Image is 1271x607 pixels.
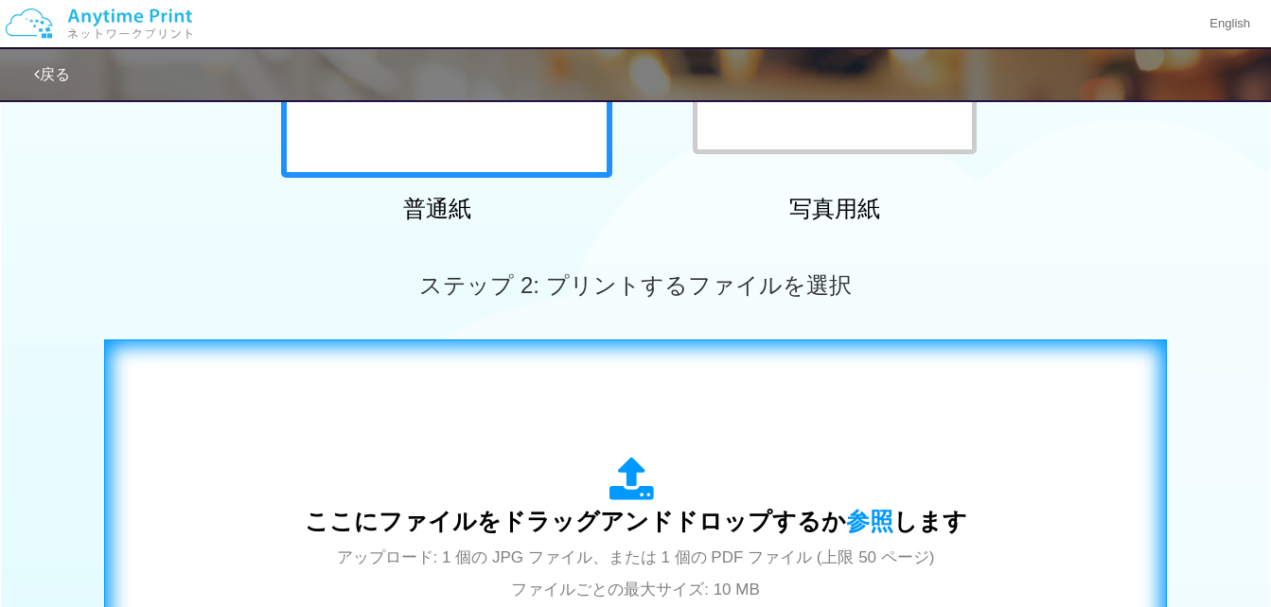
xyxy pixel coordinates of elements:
span: 参照 [846,508,893,534]
span: ここにファイルをドラッグアンドドロップするか します [305,508,967,534]
h2: 写真用紙 [669,197,1000,221]
h2: 普通紙 [272,197,603,221]
a: 戻る [34,66,70,82]
span: アップロード: 1 個の JPG ファイル、または 1 個の PDF ファイル (上限 50 ページ) ファイルごとの最大サイズ: 10 MB [337,548,935,598]
span: ステップ 2: プリントするファイルを選択 [419,272,851,298]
